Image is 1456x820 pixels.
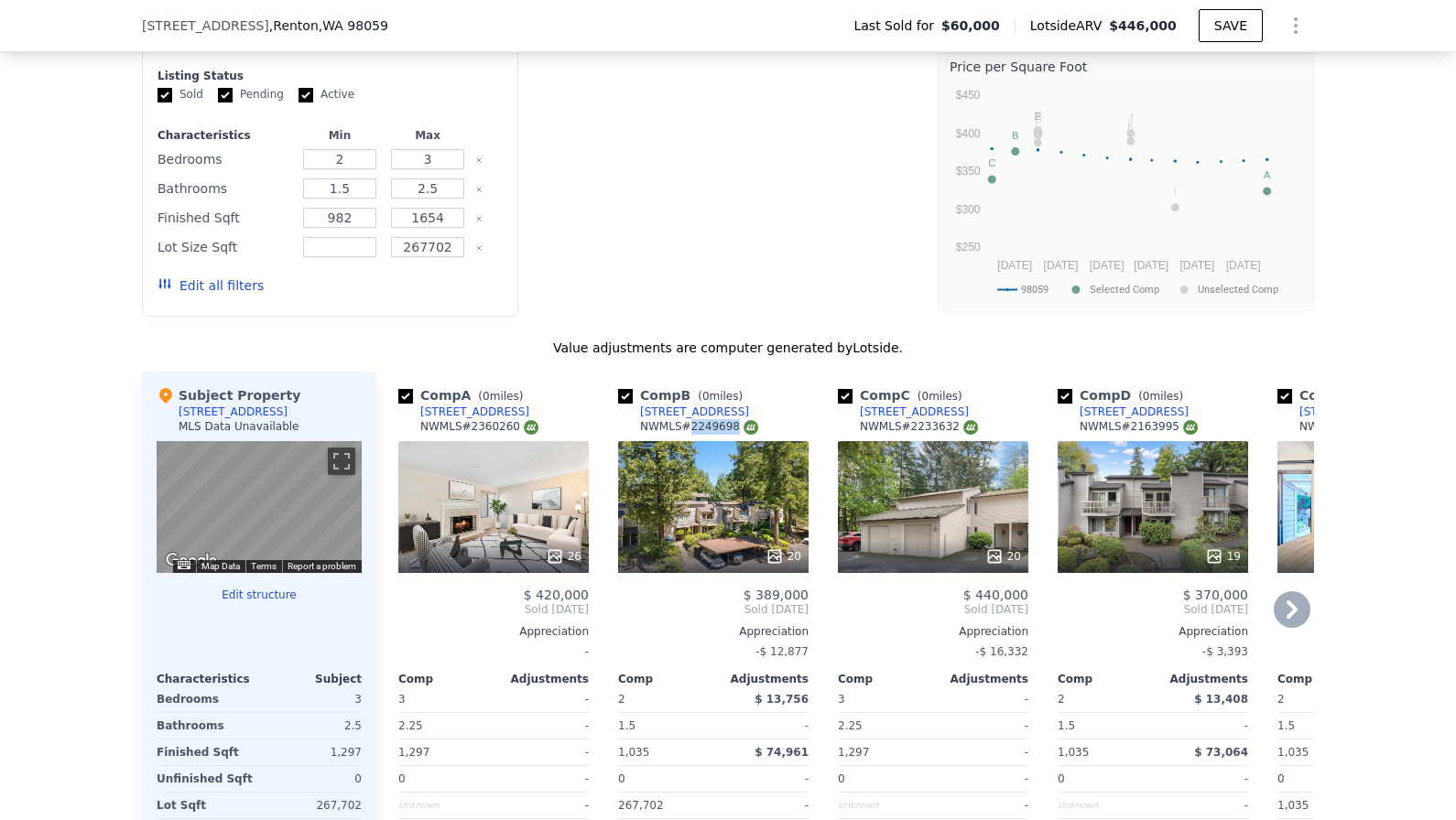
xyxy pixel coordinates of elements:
[161,549,222,573] img: Google
[985,547,1021,566] div: 20
[1194,693,1248,706] span: $ 13,408
[1090,259,1125,272] text: [DATE]
[158,69,503,83] div: Listing Status
[956,165,981,178] text: $350
[988,157,995,168] text: C
[1277,713,1369,739] div: 1.5
[251,561,277,571] a: Terms (opens in new tab)
[179,419,299,434] div: MLS Data Unavailable
[263,713,362,739] div: 2.5
[618,772,625,785] span: 0
[259,672,362,686] div: Subject
[838,772,845,785] span: 0
[910,390,970,403] span: ( miles)
[975,645,1028,658] span: -$ 16,332
[717,766,809,792] div: -
[838,672,933,686] div: Comp
[838,602,1028,617] span: Sold [DATE]
[398,713,490,739] div: 2.25
[1205,547,1241,566] div: 19
[178,561,190,569] button: Keyboard shortcuts
[1198,284,1278,296] text: Unselected Comp
[420,405,529,419] div: [STREET_ADDRESS]
[1012,130,1018,141] text: B
[956,203,981,216] text: $300
[398,693,406,706] span: 3
[838,713,929,739] div: 2.25
[201,560,240,573] button: Map Data
[1128,112,1134,123] text: J
[161,549,222,573] a: Open this area in Google Maps (opens a new window)
[158,176,292,201] div: Bathrooms
[1157,766,1248,792] div: -
[179,405,288,419] div: [STREET_ADDRESS]
[937,686,1028,712] div: -
[1277,693,1285,706] span: 2
[218,87,284,102] label: Pending
[956,241,981,254] text: $250
[1058,405,1189,419] a: [STREET_ADDRESS]
[1277,672,1373,686] div: Comp
[937,793,1028,818] div: -
[299,128,380,143] div: Min
[1277,405,1408,419] a: [STREET_ADDRESS]
[963,420,978,435] img: NWMLS Logo
[263,739,362,765] div: 1,297
[1058,693,1065,706] span: 2
[1058,746,1089,759] span: 1,035
[860,419,978,435] div: NWMLS # 2233632
[158,128,292,143] div: Characteristics
[1264,169,1271,180] text: A
[713,672,809,686] div: Adjustments
[1080,419,1198,435] div: NWMLS # 2163995
[157,441,362,573] div: Map
[328,448,355,475] button: Toggle fullscreen view
[717,713,809,739] div: -
[950,54,1302,80] div: Price per Square Foot
[1277,386,1408,405] div: Comp E
[157,686,255,712] div: Bedrooms
[1153,672,1248,686] div: Adjustments
[838,693,845,706] span: 3
[158,88,172,102] input: Sold
[1199,9,1263,42] button: SAVE
[744,420,758,435] img: NWMLS Logo
[838,793,929,818] div: Unknown
[319,18,388,33] span: , WA 98059
[497,713,589,739] div: -
[524,588,589,602] span: $ 420,000
[1157,793,1248,818] div: -
[618,693,625,706] span: 2
[1058,772,1065,785] span: 0
[618,746,649,759] span: 1,035
[475,215,483,222] button: Clear
[941,16,1000,35] span: $60,000
[471,390,530,403] span: ( miles)
[1090,284,1159,296] text: Selected Comp
[618,602,809,617] span: Sold [DATE]
[755,746,809,759] span: $ 74,961
[1021,284,1049,296] text: 98059
[956,89,981,102] text: $450
[937,713,1028,739] div: -
[157,672,259,686] div: Characteristics
[1058,793,1149,818] div: Unknown
[158,87,203,102] label: Sold
[618,713,710,739] div: 1.5
[497,766,589,792] div: -
[420,419,538,435] div: NWMLS # 2360260
[838,386,970,405] div: Comp C
[997,259,1032,272] text: [DATE]
[483,390,490,403] span: 0
[640,405,749,419] div: [STREET_ADDRESS]
[1030,16,1109,35] span: Lotside ARV
[1299,405,1408,419] div: [STREET_ADDRESS]
[158,234,292,260] div: Lot Size Sqft
[1134,259,1168,272] text: [DATE]
[853,16,941,35] span: Last Sold for
[157,739,255,765] div: Finished Sqft
[921,390,929,403] span: 0
[1202,645,1248,658] span: -$ 3,393
[398,746,429,759] span: 1,297
[398,639,589,664] div: -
